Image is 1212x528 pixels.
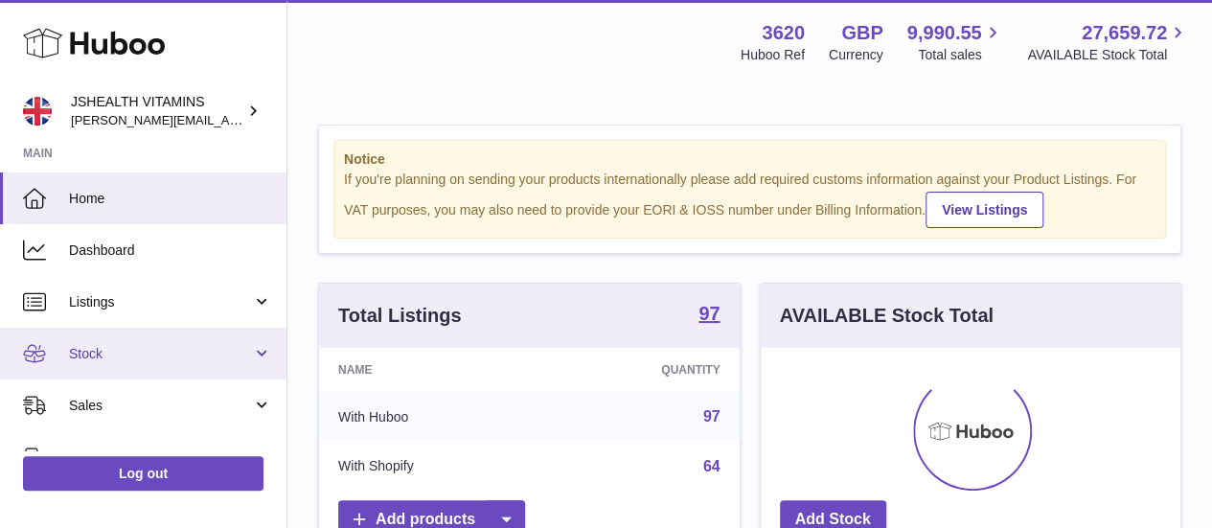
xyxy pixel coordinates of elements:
span: Dashboard [69,241,272,260]
td: With Shopify [319,442,545,492]
span: Total sales [918,46,1003,64]
span: 9,990.55 [907,20,982,46]
a: 9,990.55 Total sales [907,20,1004,64]
td: With Huboo [319,392,545,442]
span: [PERSON_NAME][EMAIL_ADDRESS][DOMAIN_NAME] [71,112,384,127]
strong: GBP [841,20,882,46]
a: 97 [703,408,720,425]
h3: AVAILABLE Stock Total [780,303,994,329]
strong: Notice [344,150,1155,169]
span: Sales [69,397,252,415]
a: 97 [698,304,720,327]
a: 64 [703,458,720,474]
span: Orders [69,448,252,467]
th: Quantity [545,348,739,392]
th: Name [319,348,545,392]
span: AVAILABLE Stock Total [1027,46,1189,64]
strong: 97 [698,304,720,323]
a: View Listings [926,192,1043,228]
span: Listings [69,293,252,311]
span: Home [69,190,272,208]
span: 27,659.72 [1082,20,1167,46]
a: Log out [23,456,263,491]
div: Currency [829,46,883,64]
div: JSHEALTH VITAMINS [71,93,243,129]
div: Huboo Ref [741,46,805,64]
a: 27,659.72 AVAILABLE Stock Total [1027,20,1189,64]
div: If you're planning on sending your products internationally please add required customs informati... [344,171,1155,228]
img: francesca@jshealthvitamins.com [23,97,52,126]
span: Stock [69,345,252,363]
strong: 3620 [762,20,805,46]
h3: Total Listings [338,303,462,329]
